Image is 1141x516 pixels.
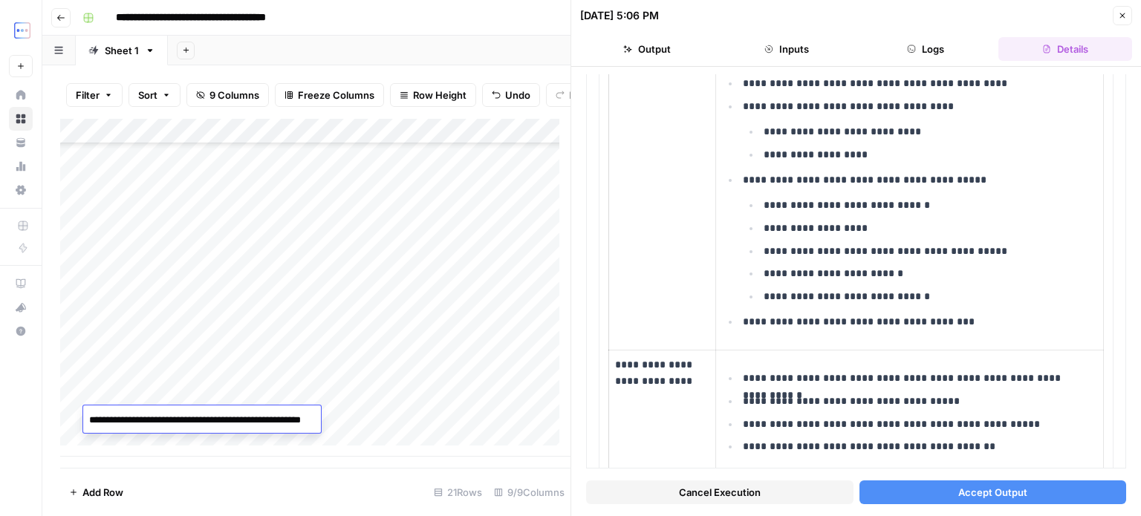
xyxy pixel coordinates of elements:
[298,88,374,102] span: Freeze Columns
[10,296,32,319] div: What's new?
[105,43,139,58] div: Sheet 1
[60,480,132,504] button: Add Row
[998,37,1132,61] button: Details
[679,485,761,500] span: Cancel Execution
[9,178,33,202] a: Settings
[9,131,33,154] a: Your Data
[66,83,123,107] button: Filter
[275,83,384,107] button: Freeze Columns
[9,107,33,131] a: Browse
[76,36,168,65] a: Sheet 1
[546,83,602,107] button: Redo
[428,480,488,504] div: 21 Rows
[209,88,259,102] span: 9 Columns
[9,154,33,178] a: Usage
[488,480,570,504] div: 9/9 Columns
[390,83,476,107] button: Row Height
[9,272,33,295] a: AirOps Academy
[859,37,993,61] button: Logs
[9,319,33,343] button: Help + Support
[76,88,100,102] span: Filter
[413,88,467,102] span: Row Height
[9,12,33,49] button: Workspace: TripleDart
[82,485,123,500] span: Add Row
[186,83,269,107] button: 9 Columns
[586,480,854,504] button: Cancel Execution
[958,485,1027,500] span: Accept Output
[9,83,33,107] a: Home
[580,37,714,61] button: Output
[580,8,659,23] div: [DATE] 5:06 PM
[129,83,181,107] button: Sort
[505,88,530,102] span: Undo
[9,295,33,319] button: What's new?
[138,88,157,102] span: Sort
[859,480,1127,504] button: Accept Output
[9,17,36,44] img: TripleDart Logo
[720,37,854,61] button: Inputs
[482,83,540,107] button: Undo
